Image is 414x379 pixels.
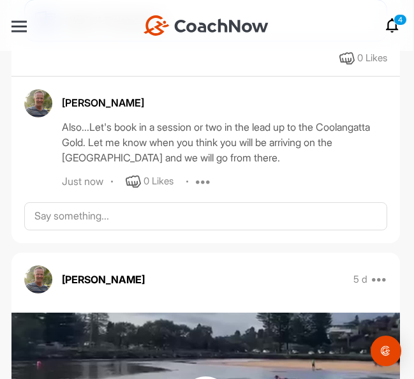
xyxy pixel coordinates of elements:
[144,15,269,36] img: CoachNow
[62,175,103,188] div: Just now
[144,174,174,189] div: 0 Likes
[62,95,387,110] div: [PERSON_NAME]
[62,272,145,287] p: [PERSON_NAME]
[371,336,401,366] div: Open Intercom Messenger
[357,51,387,66] div: 0 Likes
[24,89,52,117] img: avatar
[62,119,387,165] div: Also...Let's book in a session or two in the lead up to the Coolangatta Gold. Let me know when yo...
[394,14,407,26] p: 4
[353,273,367,286] p: 5 d
[24,265,52,294] img: avatar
